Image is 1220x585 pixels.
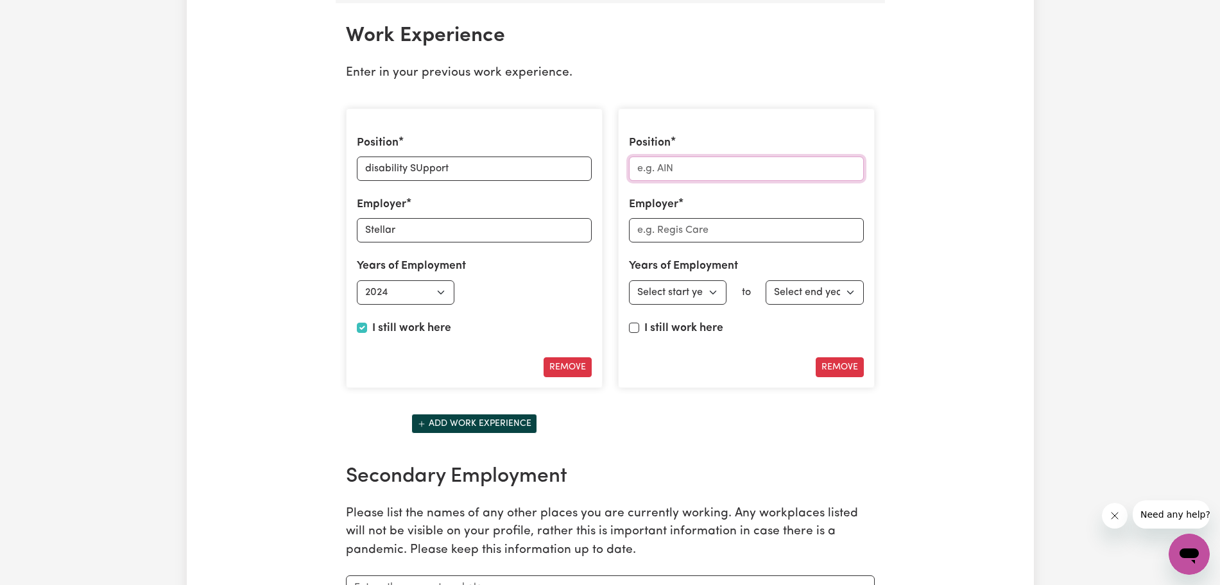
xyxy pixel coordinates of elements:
[629,218,864,242] input: e.g. Regis Care
[816,357,864,377] button: Remove
[346,505,875,560] p: Please list the names of any other places you are currently working. Any workplaces listed will n...
[357,135,399,151] label: Position
[1102,503,1128,529] iframe: Close message
[357,196,406,213] label: Employer
[1169,534,1210,575] iframe: Button to launch messaging window
[629,258,738,275] label: Years of Employment
[644,320,723,337] label: I still work here
[346,64,875,83] p: Enter in your previous work experience.
[742,287,751,298] span: to
[544,357,592,377] button: Remove
[1133,500,1210,529] iframe: Message from company
[629,157,864,181] input: e.g. AIN
[629,135,671,151] label: Position
[8,9,78,19] span: Need any help?
[629,196,678,213] label: Employer
[357,258,466,275] label: Years of Employment
[346,24,875,48] h2: Work Experience
[357,157,592,181] input: e.g. AIN
[372,320,451,337] label: I still work here
[411,414,537,434] button: Add another work experience
[346,464,875,489] h2: Secondary Employment
[357,218,592,242] input: e.g. Regis Care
